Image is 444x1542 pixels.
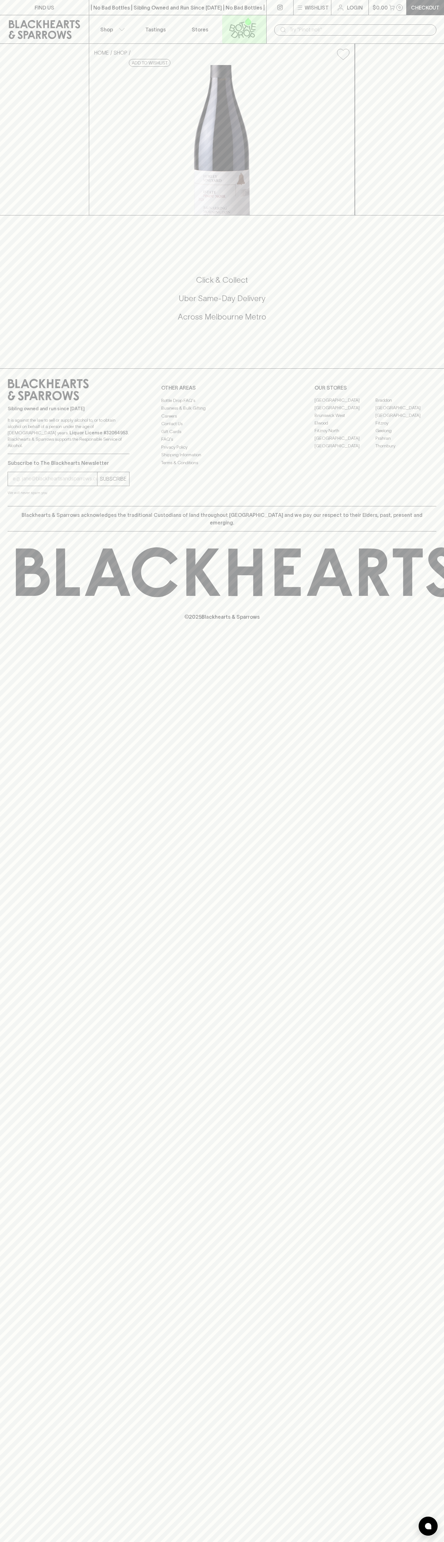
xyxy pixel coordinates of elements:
p: Stores [192,26,208,33]
p: OUR STORES [315,384,436,392]
p: Checkout [411,4,440,11]
a: HOME [94,50,109,56]
a: Brunswick West [315,412,375,419]
p: $0.00 [373,4,388,11]
input: Try "Pinot noir" [289,25,431,35]
a: [GEOGRAPHIC_DATA] [315,442,375,450]
a: Business & Bulk Gifting [161,405,283,412]
a: [GEOGRAPHIC_DATA] [315,404,375,412]
a: Contact Us [161,420,283,428]
a: Bottle Drop FAQ's [161,397,283,404]
p: Blackhearts & Sparrows acknowledges the traditional Custodians of land throughout [GEOGRAPHIC_DAT... [12,511,432,526]
a: Tastings [133,15,178,43]
a: Shipping Information [161,451,283,459]
button: SUBSCRIBE [97,472,129,486]
h5: Uber Same-Day Delivery [8,293,436,304]
h5: Click & Collect [8,275,436,285]
p: Shop [100,26,113,33]
p: Subscribe to The Blackhearts Newsletter [8,459,129,467]
a: [GEOGRAPHIC_DATA] [315,397,375,404]
a: Fitzroy North [315,427,375,435]
a: Elwood [315,419,375,427]
a: SHOP [114,50,127,56]
p: SUBSCRIBE [100,475,127,483]
img: bubble-icon [425,1523,431,1529]
input: e.g. jane@blackheartsandsparrows.com.au [13,474,97,484]
a: [GEOGRAPHIC_DATA] [315,435,375,442]
a: Braddon [375,397,436,404]
a: Thornbury [375,442,436,450]
p: 0 [398,6,401,9]
button: Add to wishlist [129,59,170,67]
p: Sibling owned and run since [DATE] [8,405,129,412]
div: Call to action block [8,249,436,356]
p: FIND US [35,4,54,11]
a: Terms & Conditions [161,459,283,466]
a: FAQ's [161,436,283,443]
p: Login [347,4,363,11]
button: Add to wishlist [335,46,352,63]
p: Wishlist [305,4,329,11]
button: Shop [89,15,134,43]
a: Careers [161,412,283,420]
img: 41274.png [89,65,355,215]
a: Stores [178,15,222,43]
a: Gift Cards [161,428,283,435]
a: Prahran [375,435,436,442]
strong: Liquor License #32064953 [70,430,128,435]
h5: Across Melbourne Metro [8,312,436,322]
p: Tastings [145,26,166,33]
a: Geelong [375,427,436,435]
a: Privacy Policy [161,443,283,451]
p: It is against the law to sell or supply alcohol to, or to obtain alcohol on behalf of a person un... [8,417,129,449]
a: Fitzroy [375,419,436,427]
p: We will never spam you [8,490,129,496]
a: [GEOGRAPHIC_DATA] [375,412,436,419]
a: [GEOGRAPHIC_DATA] [375,404,436,412]
p: OTHER AREAS [161,384,283,392]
